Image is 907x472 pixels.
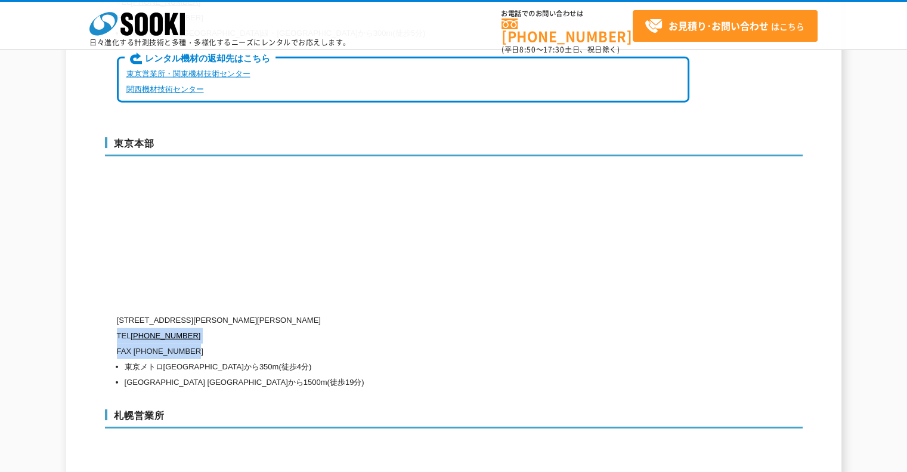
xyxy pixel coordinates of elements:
[89,39,351,46] p: 日々進化する計測技術と多種・多様化するニーズにレンタルでお応えします。
[126,69,250,78] a: 東京営業所・関東機材技術センター
[117,328,689,344] p: TEL
[668,18,769,33] strong: お見積り･お問い合わせ
[502,18,633,43] a: [PHONE_NUMBER]
[117,313,689,328] p: [STREET_ADDRESS][PERSON_NAME][PERSON_NAME]
[117,344,689,359] p: FAX [PHONE_NUMBER]
[633,10,818,42] a: お見積り･お問い合わせはこちら
[125,359,689,375] li: 東京メトロ[GEOGRAPHIC_DATA]から350m(徒歩4分)
[131,331,200,340] a: [PHONE_NUMBER]
[502,10,633,17] span: お電話でのお問い合わせは
[645,17,804,35] span: はこちら
[125,375,689,390] li: [GEOGRAPHIC_DATA] [GEOGRAPHIC_DATA]から1500m(徒歩19分)
[519,44,536,55] span: 8:50
[105,137,803,156] h3: 東京本部
[126,85,204,94] a: 関西機材技術センター
[543,44,565,55] span: 17:30
[502,44,620,55] span: (平日 ～ 土日、祝日除く)
[125,53,275,66] span: レンタル機材の返却先はこちら
[105,409,803,428] h3: 札幌営業所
